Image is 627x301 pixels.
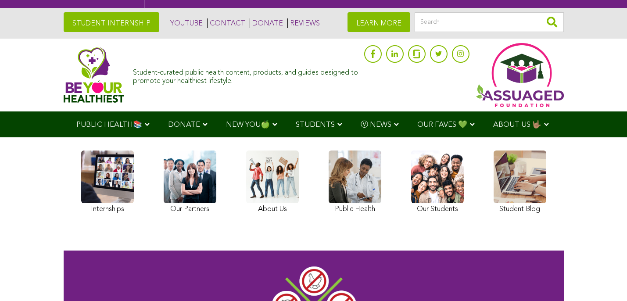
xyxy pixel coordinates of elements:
[64,111,564,137] div: Navigation Menu
[583,259,627,301] iframe: Chat Widget
[226,121,270,129] span: NEW YOU🍏
[207,18,245,28] a: CONTACT
[296,121,335,129] span: STUDENTS
[361,121,391,129] span: Ⓥ NEWS
[415,12,564,32] input: Search
[287,18,320,28] a: REVIEWS
[64,47,125,103] img: Assuaged
[476,43,564,107] img: Assuaged App
[64,12,159,32] a: STUDENT INTERNSHIP
[168,121,200,129] span: DONATE
[168,18,203,28] a: YOUTUBE
[133,64,359,86] div: Student-curated public health content, products, and guides designed to promote your healthiest l...
[493,121,541,129] span: ABOUT US 🤟🏽
[413,50,419,58] img: glassdoor
[348,12,410,32] a: LEARN MORE
[76,121,142,129] span: PUBLIC HEALTH📚
[250,18,283,28] a: DONATE
[417,121,467,129] span: OUR FAVES 💚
